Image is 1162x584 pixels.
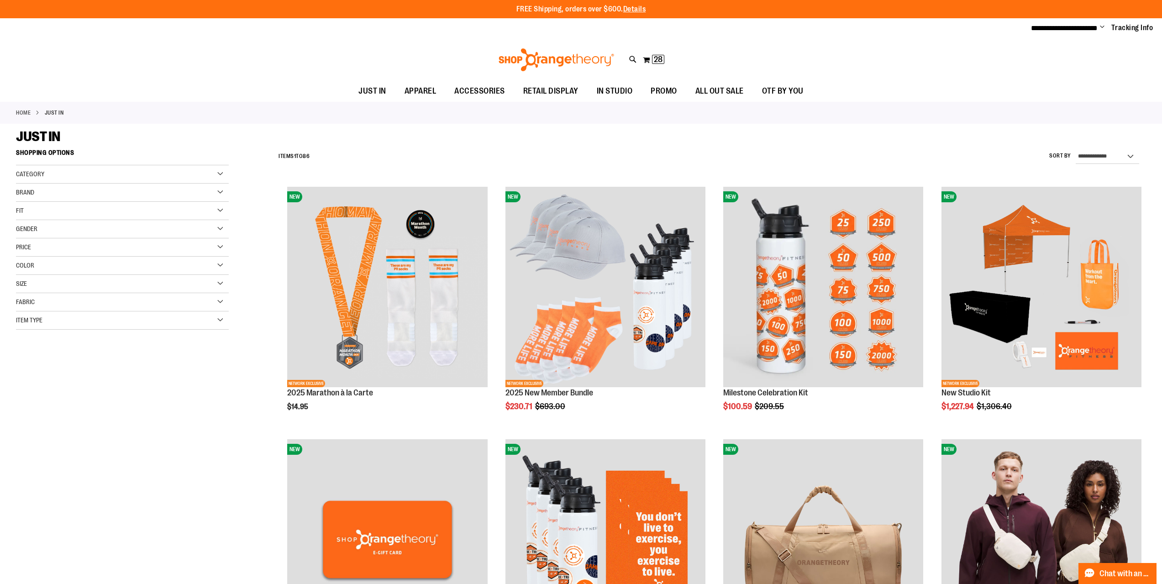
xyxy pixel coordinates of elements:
[977,402,1013,411] span: $1,306.40
[755,402,785,411] span: $209.55
[16,280,27,287] span: Size
[941,444,957,455] span: NEW
[695,81,744,101] span: ALL OUT SALE
[294,153,296,159] span: 1
[45,109,64,117] strong: JUST IN
[505,380,543,387] span: NETWORK EXCLUSIVE
[16,225,37,232] span: Gender
[279,149,310,163] h2: Items to
[497,48,615,71] img: Shop Orangetheory
[723,187,923,388] a: Milestone Celebration KitNEW
[937,182,1146,434] div: product
[16,189,34,196] span: Brand
[597,81,633,101] span: IN STUDIO
[454,81,505,101] span: ACCESSORIES
[516,4,646,15] p: FREE Shipping, orders over $600.
[535,402,567,411] span: $693.00
[723,187,923,387] img: Milestone Celebration Kit
[16,129,60,144] span: JUST IN
[651,81,677,101] span: PROMO
[1049,152,1071,160] label: Sort By
[941,388,991,397] a: New Studio Kit
[654,55,662,64] span: 28
[723,444,738,455] span: NEW
[287,403,310,411] span: $14.95
[505,191,521,202] span: NEW
[16,145,229,165] strong: Shopping Options
[723,402,753,411] span: $100.59
[287,187,487,388] a: 2025 Marathon à la CarteNEWNETWORK EXCLUSIVE
[505,444,521,455] span: NEW
[505,388,593,397] a: 2025 New Member Bundle
[941,191,957,202] span: NEW
[287,444,302,455] span: NEW
[719,182,928,434] div: product
[1078,563,1157,584] button: Chat with an Expert
[16,207,24,214] span: Fit
[287,191,302,202] span: NEW
[287,380,325,387] span: NETWORK EXCLUSIVE
[941,187,1141,387] img: New Studio Kit
[623,5,646,13] a: Details
[505,187,705,388] a: 2025 New Member BundleNEWNETWORK EXCLUSIVE
[1099,569,1151,578] span: Chat with an Expert
[358,81,386,101] span: JUST IN
[1111,23,1153,33] a: Tracking Info
[16,170,44,178] span: Category
[523,81,578,101] span: RETAIL DISPLAY
[16,316,42,324] span: Item Type
[501,182,710,434] div: product
[16,298,35,305] span: Fabric
[303,153,310,159] span: 86
[16,109,31,117] a: Home
[941,380,979,387] span: NETWORK EXCLUSIVE
[405,81,436,101] span: APPAREL
[16,262,34,269] span: Color
[723,388,808,397] a: Milestone Celebration Kit
[283,182,492,434] div: product
[287,187,487,387] img: 2025 Marathon à la Carte
[941,402,975,411] span: $1,227.94
[723,191,738,202] span: NEW
[16,243,31,251] span: Price
[762,81,804,101] span: OTF BY YOU
[1100,23,1104,32] button: Account menu
[941,187,1141,388] a: New Studio KitNEWNETWORK EXCLUSIVE
[505,187,705,387] img: 2025 New Member Bundle
[287,388,373,397] a: 2025 Marathon à la Carte
[505,402,534,411] span: $230.71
